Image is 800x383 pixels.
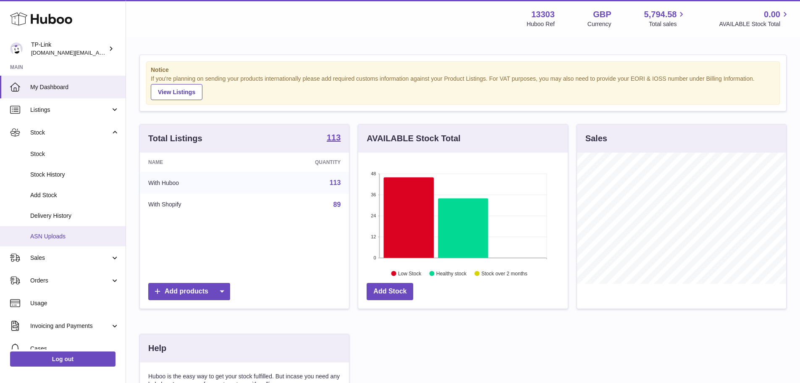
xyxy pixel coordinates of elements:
[531,9,555,20] strong: 13303
[367,283,413,300] a: Add Stock
[10,42,23,55] img: purchase.uk@tp-link.com
[10,351,115,367] a: Log out
[649,20,686,28] span: Total sales
[31,41,107,57] div: TP-Link
[593,9,611,20] strong: GBP
[764,9,780,20] span: 0.00
[30,106,110,114] span: Listings
[30,232,119,240] span: ASN Uploads
[31,49,167,56] span: [DOMAIN_NAME][EMAIL_ADDRESS][DOMAIN_NAME]
[398,270,422,276] text: Low Stock
[30,150,119,158] span: Stock
[371,213,376,218] text: 24
[527,20,555,28] div: Huboo Ref
[367,133,460,144] h3: AVAILABLE Stock Total
[148,343,166,354] h3: Help
[333,201,341,208] a: 89
[327,133,341,143] a: 113
[140,194,253,216] td: With Shopify
[719,9,790,28] a: 0.00 AVAILABLE Stock Total
[330,179,341,186] a: 113
[140,153,253,172] th: Name
[148,133,202,144] h3: Total Listings
[371,192,376,197] text: 36
[151,75,775,100] div: If you're planning on sending your products internationally please add required customs informati...
[644,9,677,20] span: 5,794.58
[482,270,527,276] text: Stock over 2 months
[371,234,376,239] text: 12
[30,171,119,179] span: Stock History
[30,191,119,199] span: Add Stock
[719,20,790,28] span: AVAILABLE Stock Total
[151,66,775,74] strong: Notice
[30,254,110,262] span: Sales
[371,171,376,176] text: 48
[585,133,607,144] h3: Sales
[327,133,341,142] strong: 113
[30,212,119,220] span: Delivery History
[30,277,110,285] span: Orders
[30,83,119,91] span: My Dashboard
[151,84,202,100] a: View Listings
[436,270,467,276] text: Healthy stock
[30,129,110,137] span: Stock
[30,345,119,353] span: Cases
[140,172,253,194] td: With Huboo
[644,9,687,28] a: 5,794.58 Total sales
[374,255,376,260] text: 0
[30,299,119,307] span: Usage
[588,20,611,28] div: Currency
[253,153,349,172] th: Quantity
[30,322,110,330] span: Invoicing and Payments
[148,283,230,300] a: Add products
